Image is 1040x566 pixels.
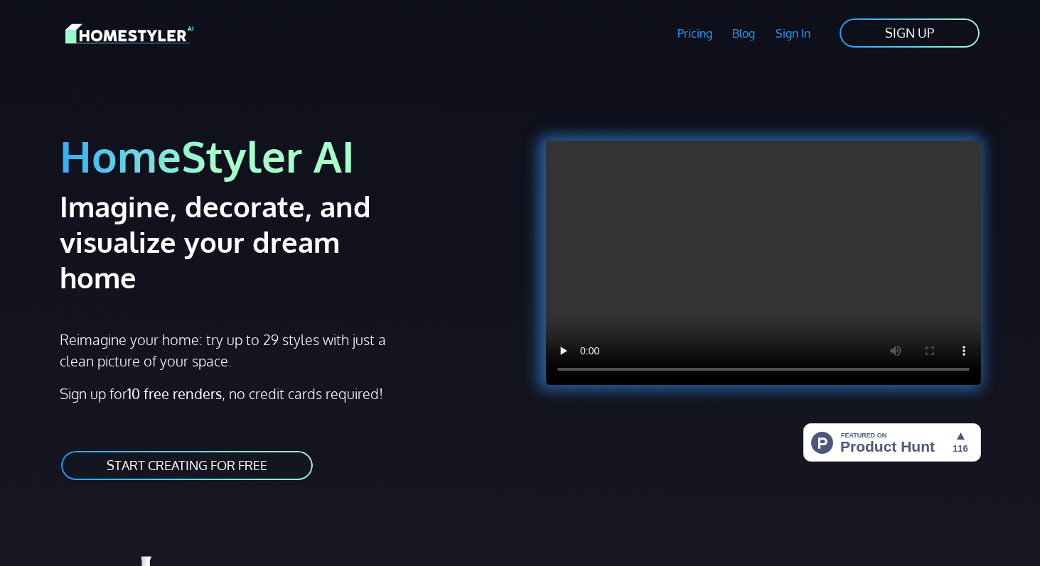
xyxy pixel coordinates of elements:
strong: 10 free renders [127,384,222,403]
a: Blog [722,17,766,50]
h2: Imagine, decorate, and visualize your dream home [60,188,422,295]
h1: HomeStyler AI [60,129,512,183]
a: START CREATING FOR FREE [60,450,314,481]
a: Pricing [667,17,722,50]
img: HomeStyler AI logo [65,21,193,46]
p: Sign up for , no credit cards required! [60,383,512,404]
p: Reimagine your home: try up to 29 styles with just a clean picture of your space. [60,329,399,371]
img: HomeStyler AI - Interior Design Made Easy: One Click to Your Dream Home | Product Hunt [803,423,981,462]
a: Sign In [766,17,821,50]
a: SIGN UP [838,17,981,49]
